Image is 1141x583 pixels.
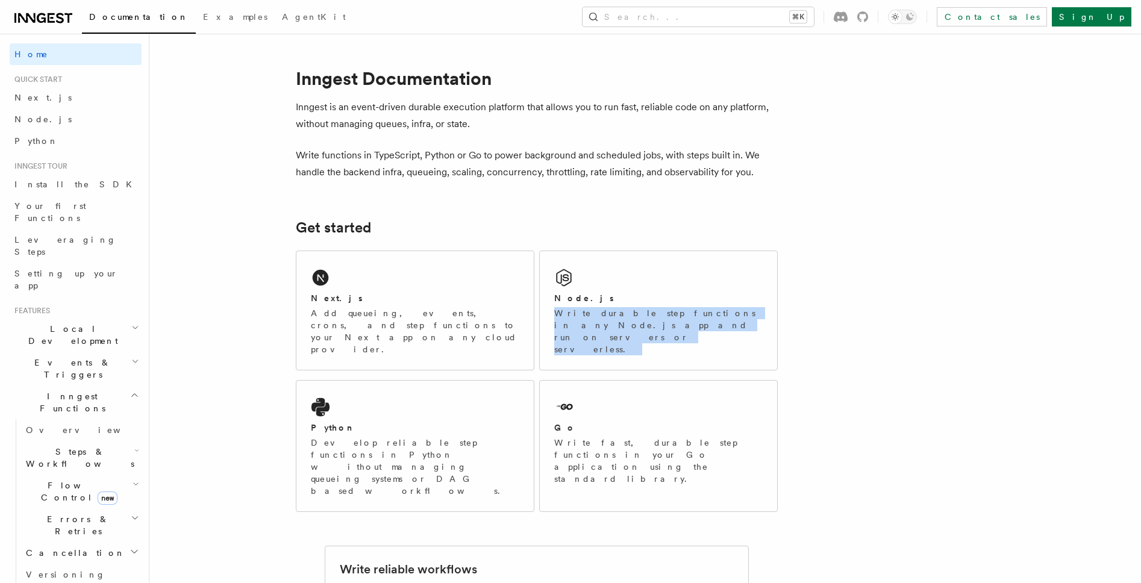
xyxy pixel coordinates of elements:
a: Overview [21,419,142,441]
button: Events & Triggers [10,352,142,385]
a: Documentation [82,4,196,34]
button: Cancellation [21,542,142,564]
button: Search...⌘K [583,7,814,26]
span: Errors & Retries [21,513,131,537]
span: Cancellation [21,547,125,559]
span: Node.js [14,114,72,124]
span: Inngest tour [10,161,67,171]
a: AgentKit [275,4,353,33]
button: Errors & Retries [21,508,142,542]
a: Install the SDK [10,173,142,195]
p: Write fast, durable step functions in your Go application using the standard library. [554,437,763,485]
a: Examples [196,4,275,33]
span: AgentKit [282,12,346,22]
span: Home [14,48,48,60]
a: Node.jsWrite durable step functions in any Node.js app and run on servers or serverless. [539,251,778,370]
button: Inngest Functions [10,385,142,419]
h2: Next.js [311,292,363,304]
a: Contact sales [937,7,1047,26]
a: PythonDevelop reliable step functions in Python without managing queueing systems or DAG based wo... [296,380,534,512]
a: Next.js [10,87,142,108]
a: Node.js [10,108,142,130]
p: Write functions in TypeScript, Python or Go to power background and scheduled jobs, with steps bu... [296,147,778,181]
span: Versioning [26,570,105,579]
span: Python [14,136,58,146]
a: Next.jsAdd queueing, events, crons, and step functions to your Next app on any cloud provider. [296,251,534,370]
a: Your first Functions [10,195,142,229]
span: Inngest Functions [10,390,130,414]
p: Inngest is an event-driven durable execution platform that allows you to run fast, reliable code ... [296,99,778,132]
h1: Inngest Documentation [296,67,778,89]
span: Overview [26,425,150,435]
a: Get started [296,219,371,236]
a: Setting up your app [10,263,142,296]
span: Leveraging Steps [14,235,116,257]
a: Sign Up [1052,7,1131,26]
button: Steps & Workflows [21,441,142,475]
span: Quick start [10,75,62,84]
span: Next.js [14,93,72,102]
h2: Node.js [554,292,614,304]
span: Your first Functions [14,201,86,223]
span: Features [10,306,50,316]
h2: Go [554,422,576,434]
span: new [98,491,117,505]
p: Add queueing, events, crons, and step functions to your Next app on any cloud provider. [311,307,519,355]
a: Home [10,43,142,65]
span: Flow Control [21,479,133,503]
h2: Write reliable workflows [340,561,477,578]
button: Flow Controlnew [21,475,142,508]
a: Python [10,130,142,152]
span: Install the SDK [14,179,139,189]
kbd: ⌘K [790,11,807,23]
span: Steps & Workflows [21,446,134,470]
button: Toggle dark mode [888,10,917,24]
a: GoWrite fast, durable step functions in your Go application using the standard library. [539,380,778,512]
p: Develop reliable step functions in Python without managing queueing systems or DAG based workflows. [311,437,519,497]
span: Events & Triggers [10,357,131,381]
a: Leveraging Steps [10,229,142,263]
span: Local Development [10,323,131,347]
span: Examples [203,12,267,22]
p: Write durable step functions in any Node.js app and run on servers or serverless. [554,307,763,355]
span: Documentation [89,12,189,22]
button: Local Development [10,318,142,352]
span: Setting up your app [14,269,118,290]
h2: Python [311,422,355,434]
